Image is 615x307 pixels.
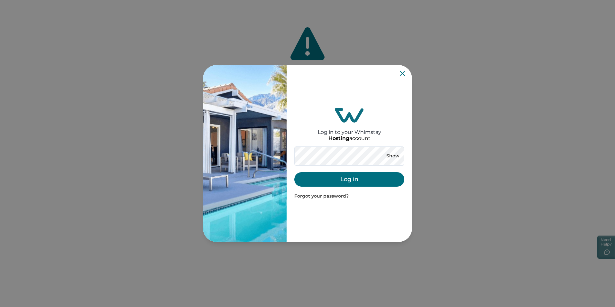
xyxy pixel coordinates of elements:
[203,65,287,242] img: auth-banner
[294,193,404,200] p: Forgot your password?
[318,123,381,135] h2: Log in to your Whimstay
[328,135,349,142] p: Hosting
[335,108,364,123] img: login-logo
[328,135,371,142] p: account
[294,172,404,187] button: Log in
[400,71,405,76] button: Close
[381,152,404,161] button: Show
